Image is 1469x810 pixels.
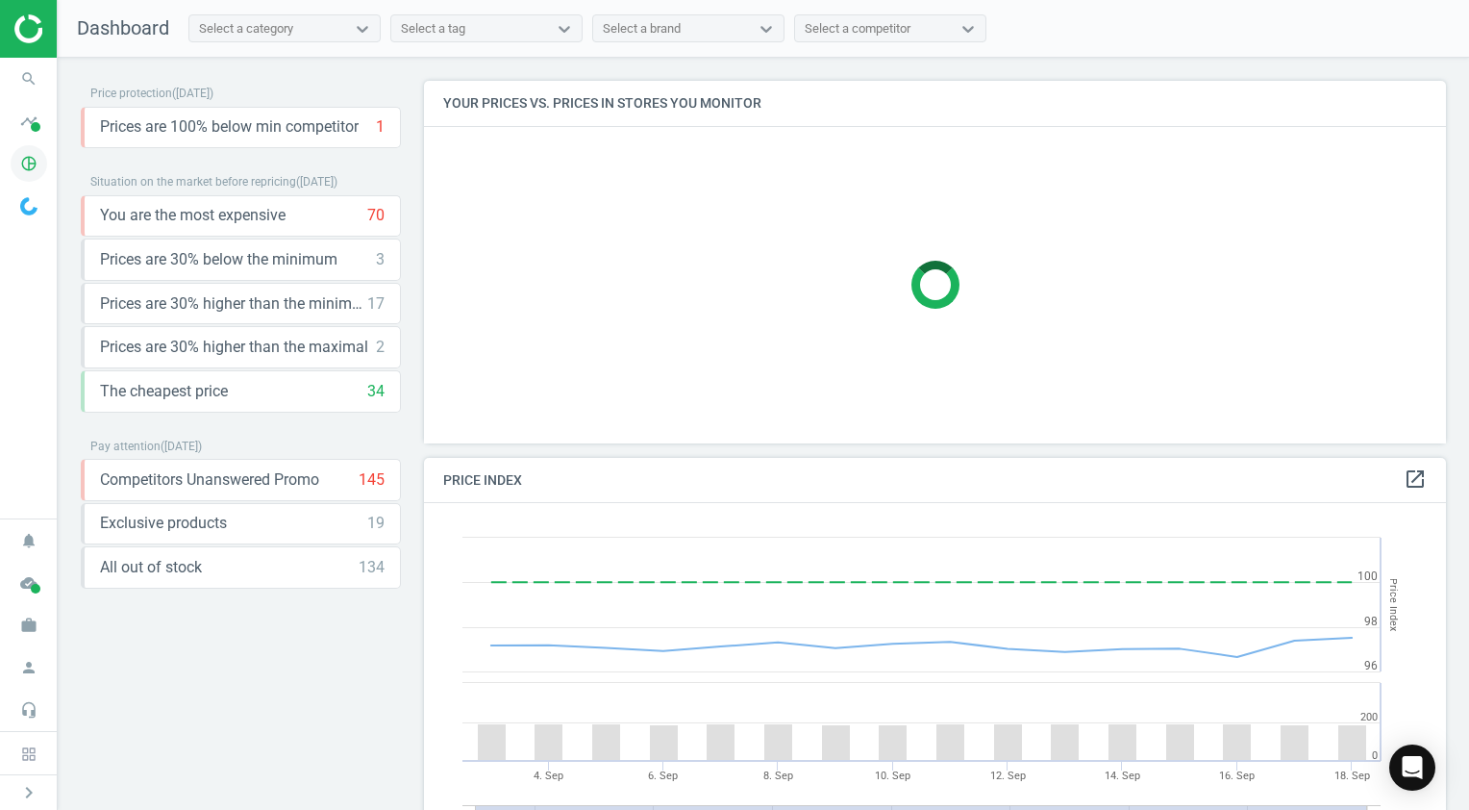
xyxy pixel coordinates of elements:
span: Competitors Unanswered Promo [100,469,319,491]
i: open_in_new [1404,468,1427,491]
text: 98 [1364,615,1378,628]
text: 96 [1364,659,1378,672]
button: chevron_right [5,780,53,805]
div: 134 [359,557,385,578]
span: Prices are 30% below the minimum [100,249,337,270]
span: Price protection [90,87,172,100]
tspan: 4. Sep [534,770,563,782]
span: Prices are 100% below min competitor [100,116,359,138]
tspan: 14. Sep [1105,770,1140,782]
span: Situation on the market before repricing [90,175,296,189]
div: Select a category [199,20,293,38]
div: 145 [359,469,385,491]
i: work [11,607,47,644]
a: open_in_new [1404,468,1427,493]
h4: Your prices vs. prices in stores you monitor [424,81,1446,126]
i: search [11,61,47,97]
i: pie_chart_outlined [11,145,47,182]
div: 19 [367,513,385,534]
tspan: 6. Sep [648,770,678,782]
img: ajHJNr6hYgQAAAAASUVORK5CYII= [14,14,151,43]
h4: Price Index [424,458,1446,503]
i: chevron_right [17,781,40,804]
i: headset_mic [11,692,47,728]
span: Pay attention [90,440,161,453]
span: The cheapest price [100,381,228,402]
span: Dashboard [77,16,169,39]
div: Select a brand [603,20,681,38]
tspan: Price Index [1387,578,1400,631]
div: Select a competitor [805,20,910,38]
text: 100 [1357,570,1378,583]
text: 0 [1372,749,1378,762]
div: 70 [367,205,385,226]
span: All out of stock [100,557,202,578]
i: timeline [11,103,47,139]
i: person [11,649,47,686]
tspan: 12. Sep [990,770,1026,782]
div: 34 [367,381,385,402]
span: Exclusive products [100,513,227,534]
div: Open Intercom Messenger [1389,745,1435,791]
div: 3 [376,249,385,270]
img: wGWNvw8QSZomAAAAABJRU5ErkJggg== [20,197,37,215]
div: 2 [376,337,385,358]
div: Select a tag [401,20,465,38]
tspan: 8. Sep [763,770,793,782]
i: cloud_done [11,565,47,601]
text: 200 [1360,711,1378,723]
div: 1 [376,116,385,138]
span: ( [DATE] ) [161,440,202,453]
span: ( [DATE] ) [172,87,213,100]
span: Prices are 30% higher than the maximal [100,337,368,358]
div: 17 [367,293,385,315]
i: notifications [11,522,47,559]
span: ( [DATE] ) [296,175,337,189]
tspan: 16. Sep [1219,770,1255,782]
span: Prices are 30% higher than the minimum [100,293,367,315]
span: You are the most expensive [100,205,286,226]
tspan: 10. Sep [875,770,910,782]
tspan: 18. Sep [1334,770,1370,782]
